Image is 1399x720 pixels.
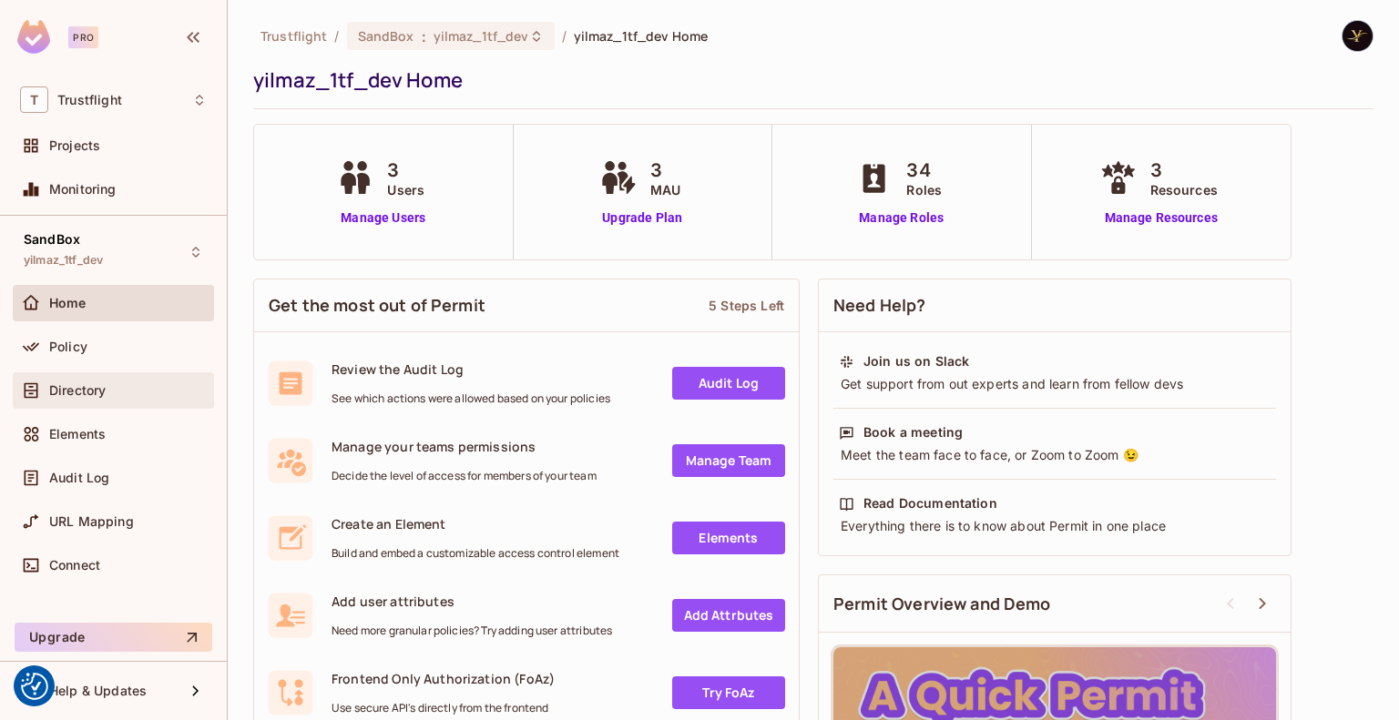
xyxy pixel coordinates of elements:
[839,517,1271,535] div: Everything there is to know about Permit in one place
[906,180,942,199] span: Roles
[833,294,926,317] span: Need Help?
[332,469,597,483] span: Decide the level of access for members of your team
[332,624,612,638] span: Need more granular policies? Try adding user attributes
[672,367,785,400] a: Audit Log
[709,297,784,314] div: 5 Steps Left
[672,599,785,632] a: Add Attrbutes
[1150,157,1218,184] span: 3
[387,157,424,184] span: 3
[421,29,427,44] span: :
[906,157,942,184] span: 34
[49,138,100,153] span: Projects
[269,294,485,317] span: Get the most out of Permit
[332,360,610,378] span: Review the Audit Log
[332,391,610,406] span: See which actions were allowed based on your policies
[1096,208,1227,228] a: Manage Resources
[863,494,997,512] div: Read Documentation
[650,157,680,184] span: 3
[68,26,98,48] div: Pro
[17,20,50,54] img: SReyMgAAAABJRU5ErkJggg==
[562,27,567,45] li: /
[49,296,87,310] span: Home
[863,352,969,370] div: Join us on Slack
[332,438,597,455] span: Manage your teams permissions
[833,593,1051,615] span: Permit Overview and Demo
[253,66,1364,94] div: yilmaz_1tf_dev Home
[24,232,80,247] span: SandBox
[24,253,103,268] span: yilmaz_1tf_dev
[852,208,951,228] a: Manage Roles
[49,383,106,398] span: Directory
[332,515,619,532] span: Create an Element
[574,27,709,45] span: yilmaz_1tf_dev Home
[358,27,414,45] span: SandBox
[332,593,612,610] span: Add user attributes
[672,522,785,554] a: Elements
[650,180,680,199] span: MAU
[49,471,109,485] span: Audit Log
[49,558,100,573] span: Connect
[49,514,134,529] span: URL Mapping
[57,93,122,107] span: Workspace: Trustflight
[839,375,1271,393] div: Get support from out experts and learn from fellow devs
[332,701,555,715] span: Use secure API's directly from the frontend
[21,673,48,700] img: Revisit consent button
[49,182,117,197] span: Monitoring
[434,27,529,45] span: yilmaz_1tf_dev
[672,444,785,477] a: Manage Team
[332,670,555,687] span: Frontend Only Authorization (FoAz)
[260,27,327,45] span: the active workspace
[332,546,619,561] span: Build and embed a customizable access control element
[49,340,87,354] span: Policy
[15,623,212,652] button: Upgrade
[1150,180,1218,199] span: Resources
[332,208,434,228] a: Manage Users
[49,427,106,441] span: Elements
[387,180,424,199] span: Users
[596,208,689,228] a: Upgrade Plan
[839,446,1271,464] div: Meet the team face to face, or Zoom to Zoom 😉
[1343,21,1373,51] img: Yilmaz Alizadeh
[20,86,48,113] span: T
[21,673,48,700] button: Consent Preferences
[49,684,147,698] span: Help & Updates
[672,676,785,709] a: Try FoAz
[863,423,963,441] div: Book a meeting
[334,27,339,45] li: /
